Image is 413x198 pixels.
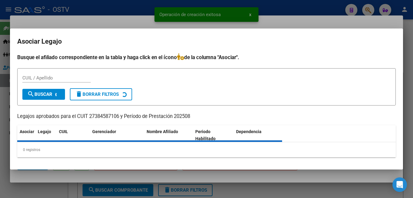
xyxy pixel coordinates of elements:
datatable-header-cell: CUIL [57,125,90,145]
button: Buscar [22,89,65,100]
span: CUIL [59,129,68,134]
mat-icon: delete [75,90,83,98]
datatable-header-cell: Nombre Afiliado [144,125,193,145]
datatable-header-cell: Dependencia [234,125,282,145]
p: Legajos aprobados para el CUIT 27384587106 y Período de Prestación 202508 [17,113,396,120]
span: Dependencia [236,129,262,134]
h4: Busque el afiliado correspondiente en la tabla y haga click en el ícono de la columna "Asociar". [17,53,396,61]
datatable-header-cell: Periodo Habilitado [193,125,234,145]
span: Borrar Filtros [75,92,119,97]
span: Asociar [20,129,34,134]
button: Borrar Filtros [70,88,132,100]
h2: Asociar Legajo [17,36,396,47]
datatable-header-cell: Asociar [17,125,35,145]
span: Periodo Habilitado [195,129,216,141]
datatable-header-cell: Legajo [35,125,57,145]
div: Open Intercom Messenger [392,177,407,192]
div: 0 registros [17,142,396,157]
datatable-header-cell: Gerenciador [90,125,144,145]
span: Nombre Afiliado [147,129,178,134]
span: Legajo [38,129,51,134]
span: Gerenciador [92,129,116,134]
span: Buscar [27,92,52,97]
mat-icon: search [27,90,34,98]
